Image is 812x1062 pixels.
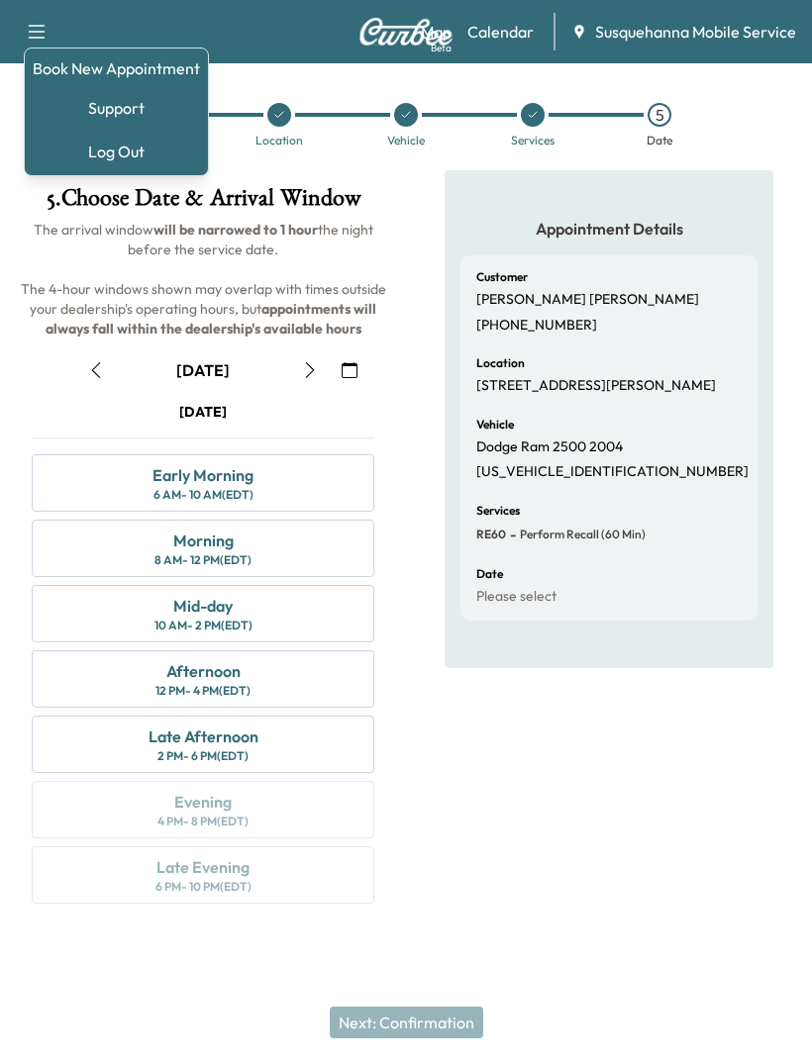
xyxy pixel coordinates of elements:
button: Log Out [33,136,200,167]
h6: Date [476,568,503,580]
b: will be narrowed to 1 hour [153,221,318,239]
p: [PHONE_NUMBER] [476,317,597,335]
span: Susquehanna Mobile Service [595,20,796,44]
a: Book New Appointment [33,56,200,80]
p: Dodge Ram 2500 2004 [476,438,623,456]
div: 8 AM - 12 PM (EDT) [154,552,252,568]
div: 6 AM - 10 AM (EDT) [153,487,254,503]
div: Vehicle [387,135,425,146]
div: Late Afternoon [149,724,258,748]
a: Calendar [467,20,534,44]
div: 5 [648,103,671,127]
div: 10 AM - 2 PM (EDT) [154,618,253,633]
b: appointments will always fall within the dealership's available hours [46,300,380,338]
div: Mid-day [173,594,233,618]
span: Perform Recall (60 Min) [516,527,646,542]
div: [DATE] [179,402,227,422]
span: RE60 [476,527,506,542]
a: Support [33,96,200,120]
span: - [506,525,516,544]
div: Date [647,135,672,146]
p: [STREET_ADDRESS][PERSON_NAME] [476,377,716,395]
div: Services [511,135,555,146]
div: 12 PM - 4 PM (EDT) [155,683,251,699]
p: Please select [476,588,557,606]
h6: Customer [476,271,528,283]
div: Morning [173,529,234,552]
span: The arrival window the night before the service date. The 4-hour windows shown may overlap with t... [21,221,389,338]
div: Afternoon [166,659,241,683]
p: [PERSON_NAME] [PERSON_NAME] [476,291,699,309]
div: Early Morning [152,463,254,487]
p: [US_VEHICLE_IDENTIFICATION_NUMBER] [476,463,749,481]
div: 2 PM - 6 PM (EDT) [157,748,249,764]
h6: Services [476,505,520,517]
h1: 5 . Choose Date & Arrival Window [16,186,390,220]
h6: Location [476,357,525,369]
div: [DATE] [176,359,230,381]
div: Location [255,135,303,146]
div: Beta [431,41,452,55]
h6: Vehicle [476,419,514,431]
a: MapBeta [421,20,452,44]
img: Curbee Logo [358,18,454,46]
h5: Appointment Details [460,218,758,240]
